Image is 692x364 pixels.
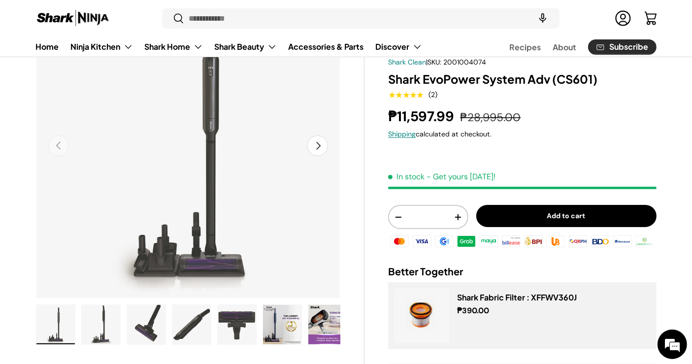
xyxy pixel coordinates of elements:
[427,171,495,182] p: - Get yours [DATE]!
[388,90,423,100] span: ★★★★★
[388,71,656,87] h1: Shark EvoPower System Adv (CS601)
[388,265,656,278] h2: Better Together
[388,91,423,99] div: 5.0 out of 5.0 stars
[612,234,633,249] img: metrobank
[36,305,75,344] img: Shark EvoPower System Adv (CS601)
[65,37,139,57] summary: Ninja Kitchen
[218,305,256,344] img: Shark EvoPower System Adv (CS601)
[428,91,437,99] div: (2)
[389,234,410,249] img: master
[527,8,559,30] speech-search-button: Search by voice
[545,234,566,249] img: ubp
[370,37,428,57] summary: Discover
[567,234,589,249] img: qrph
[263,305,301,344] img: Shark EvoPower System Adv (CS601)
[478,234,499,249] img: maya
[476,205,657,227] button: Add to cart
[82,305,120,344] img: Shark EvoPower System Adv (CS601)
[609,43,648,51] span: Subscribe
[209,37,283,57] summary: Shark Beauty
[433,234,455,249] img: gcash
[289,37,364,56] a: Accessories & Parts
[388,130,416,138] a: Shipping
[308,305,347,344] img: Shark EvoPower System Adv (CS601)
[634,234,656,249] img: landbank
[426,58,486,66] span: |
[553,37,576,57] a: About
[172,305,211,344] img: Shark EvoPower System Adv (CS601)
[139,37,209,57] summary: Shark Home
[443,58,486,66] span: 2001004074
[523,234,544,249] img: bpi
[36,9,110,28] img: Shark Ninja Philippines
[500,234,522,249] img: billease
[456,234,477,249] img: grabpay
[411,234,432,249] img: visa
[127,305,165,344] img: Shark EvoPower System Adv (CS601)
[428,58,441,66] span: SKU:
[388,107,457,126] strong: ₱11,597.99
[509,37,541,57] a: Recipes
[388,129,656,139] div: calculated at checkout.
[590,234,611,249] img: bdo
[457,292,577,302] a: Shark Fabric Filter : XFFWV360J
[460,110,521,125] s: ₱28,995.00
[388,171,425,182] span: In stock
[388,58,426,66] a: Shark Clean
[36,37,422,57] nav: Primary
[36,37,59,56] a: Home
[588,39,657,55] a: Subscribe
[486,37,657,57] nav: Secondary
